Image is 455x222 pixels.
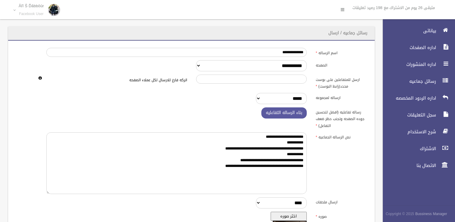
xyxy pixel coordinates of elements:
header: رسائل جماعيه / ارسال [321,27,375,39]
label: ارسال ملحقات [311,197,371,206]
span: رسائل جماعيه [378,78,438,84]
span: اداره الصفحات [378,45,438,51]
a: رسائل جماعيه [378,75,455,88]
h6: اتركه فارغ للارسال لكل عملاء الصفحه [46,78,187,82]
span: بياناتى [378,28,438,34]
span: سجل التعليقات [378,112,438,118]
a: اداره الردود المخصصه [378,91,455,105]
span: شرح الاستخدام [378,129,438,135]
span: Copyright © 2015 [386,211,414,217]
span: اداره الردود المخصصه [378,95,438,101]
label: رساله تفاعليه (افضل لتحسين جوده الصفحه وتجنب حظر ضعف التفاعل) [311,107,371,129]
label: نص الرساله الجماعيه [311,132,371,141]
p: Ãľĩ Š Ďãbbŏûr [19,4,44,8]
label: اسم الرساله [311,48,371,56]
small: Facebook User [19,12,44,16]
a: الاتصال بنا [378,159,455,172]
button: بناء الرساله التفاعليه [261,107,307,119]
a: اداره المنشورات [378,58,455,71]
span: اداره المنشورات [378,61,438,67]
a: الاشتراك [378,142,455,155]
a: شرح الاستخدام [378,125,455,138]
label: الصفحه [311,60,371,69]
label: صوره [311,212,371,220]
a: بياناتى [378,24,455,37]
button: اختر صوره [271,212,307,221]
label: ارسل للمتفاعلين على بوست محدد(رابط البوست) [311,75,371,90]
strong: Bussiness Manager [415,211,447,217]
span: الاتصال بنا [378,162,438,168]
span: الاشتراك [378,146,438,152]
a: اداره الصفحات [378,41,455,54]
label: ارساله لمجموعه [311,93,371,101]
a: سجل التعليقات [378,108,455,122]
